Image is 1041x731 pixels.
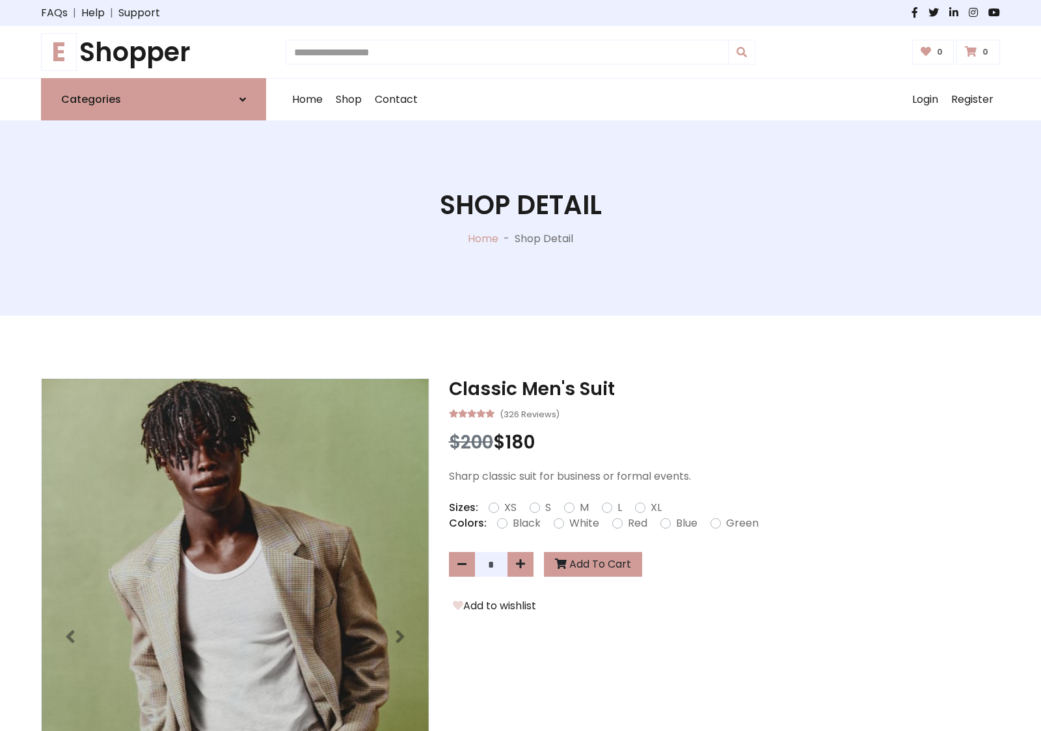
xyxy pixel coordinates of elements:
small: (326 Reviews) [500,406,560,421]
h3: Classic Men's Suit [449,378,1000,400]
p: Colors: [449,516,487,531]
h3: $ [449,432,1000,454]
label: XS [504,500,517,516]
a: Register [945,79,1000,120]
button: Add to wishlist [449,598,540,614]
label: Red [628,516,647,531]
p: - [498,231,515,247]
a: Categories [41,78,266,120]
a: Support [118,5,160,21]
span: 0 [934,46,946,58]
label: M [580,500,589,516]
label: XL [651,500,662,516]
h6: Categories [61,93,121,105]
span: | [105,5,118,21]
a: Login [906,79,945,120]
a: Contact [368,79,424,120]
label: L [617,500,622,516]
a: 0 [912,40,954,64]
label: Black [513,516,541,531]
label: Blue [676,516,697,531]
label: S [545,500,551,516]
h1: Shop Detail [440,189,602,221]
p: Shop Detail [515,231,573,247]
a: FAQs [41,5,68,21]
a: Home [468,231,498,246]
span: 0 [979,46,992,58]
a: EShopper [41,36,266,68]
span: 180 [505,430,535,455]
span: $200 [449,430,493,455]
p: Sharp classic suit for business or formal events. [449,469,1000,484]
span: | [68,5,81,21]
button: Add To Cart [544,552,642,577]
p: Sizes: [449,500,478,516]
span: E [41,33,77,71]
label: White [569,516,599,531]
a: Help [81,5,105,21]
a: Home [286,79,329,120]
h1: Shopper [41,36,266,68]
a: Shop [329,79,368,120]
a: 0 [956,40,1000,64]
label: Green [726,516,759,531]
